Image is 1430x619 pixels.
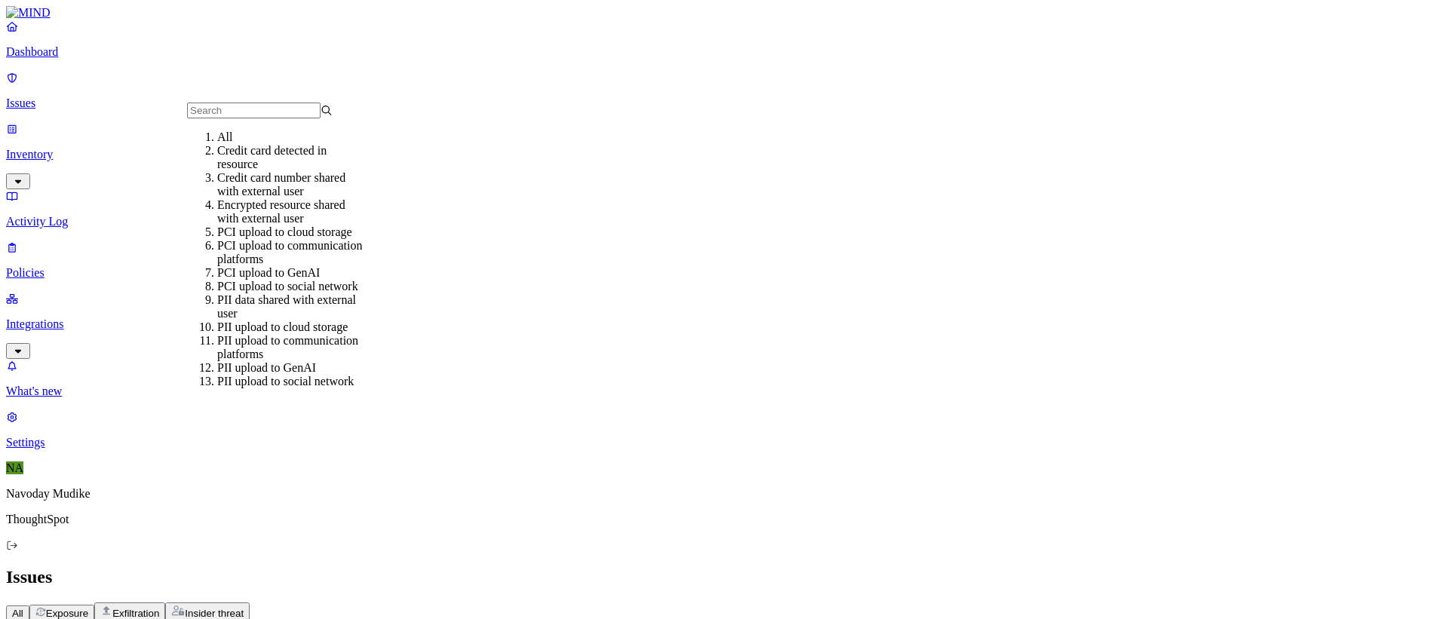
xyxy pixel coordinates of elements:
[217,239,363,266] div: PCI upload to communication platforms
[6,6,1424,20] a: MIND
[217,225,363,239] div: PCI upload to cloud storage
[6,487,1424,501] p: Navoday Mudike
[6,122,1424,187] a: Inventory
[217,375,363,388] div: PII upload to social network
[12,608,23,619] span: All
[217,280,363,293] div: PCI upload to social network
[6,45,1424,59] p: Dashboard
[6,567,1424,587] h2: Issues
[6,359,1424,398] a: What's new
[6,410,1424,449] a: Settings
[112,608,159,619] span: Exfiltration
[6,385,1424,398] p: What's new
[217,171,363,198] div: Credit card number shared with external user
[217,198,363,225] div: Encrypted resource shared with external user
[217,130,363,144] div: All
[6,20,1424,59] a: Dashboard
[6,189,1424,228] a: Activity Log
[46,608,88,619] span: Exposure
[187,103,321,118] input: Search
[217,320,363,334] div: PII upload to cloud storage
[6,215,1424,228] p: Activity Log
[6,436,1424,449] p: Settings
[6,148,1424,161] p: Inventory
[6,461,23,474] span: NA
[6,6,51,20] img: MIND
[217,144,363,171] div: Credit card detected in resource
[6,266,1424,280] p: Policies
[6,241,1424,280] a: Policies
[6,317,1424,331] p: Integrations
[185,608,244,619] span: Insider threat
[6,71,1424,110] a: Issues
[217,293,363,320] div: PII data shared with external user
[6,292,1424,357] a: Integrations
[6,513,1424,526] p: ThoughtSpot
[217,266,363,280] div: PCI upload to GenAI
[6,97,1424,110] p: Issues
[217,361,363,375] div: PII upload to GenAI
[217,334,363,361] div: PII upload to communication platforms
